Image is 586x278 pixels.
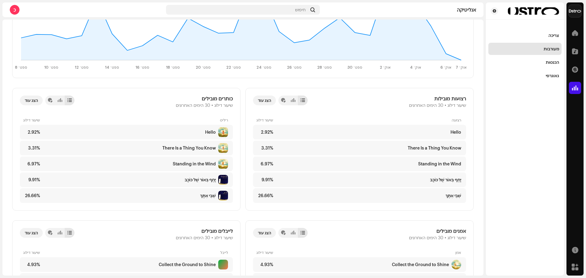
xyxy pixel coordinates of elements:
[205,130,216,135] div: Hello
[218,127,228,137] img: 8873D0E2-A010-4040-8B24-8B357081D3D2
[446,193,461,198] div: שְׁבִי אִתָּךְ
[258,250,273,255] div: שיעור דילוג
[25,193,40,198] div: 26.66%
[488,29,562,42] re-m-nav-item: צריכה
[10,5,20,15] div: כ
[548,33,559,38] div: צריכה
[317,66,332,69] text: 28 ספט׳
[258,161,273,166] div: 6.97%
[408,146,461,150] div: There Is a Thing You Know
[447,235,466,240] span: שיעור דילוג
[544,46,559,51] div: מעורבות
[214,103,233,108] span: שיעור דילוג
[508,7,559,15] img: 337b0658-c9ae-462c-ae88-222994b868a4
[451,260,461,269] img: 7C6D262E-937D-462E-A899-4B2D7FC7938F
[409,228,466,234] div: אמנים מובילים
[347,66,362,69] text: 30 ספט׳
[253,228,276,238] button: הצג עוד
[162,146,216,150] div: There Is a Thing You Know
[25,177,40,182] div: 9.91%
[105,66,119,69] text: 14 ספט׳
[256,66,271,69] text: 24 ספט׳
[253,96,276,105] button: הצג עוד
[20,228,43,238] button: הצג עוד
[42,117,228,122] div: ריליס
[445,103,446,108] span: •
[212,235,213,240] span: •
[450,130,461,135] div: Hello
[258,94,271,107] span: הצג עוד
[488,70,562,82] re-m-nav-item: גאוגרפי
[159,262,216,267] div: Collect the Ground to Shine
[218,143,228,153] img: 7E2657D3-5876-4025-BC6A-203B543AFE34
[25,227,38,239] span: הצג עוד
[447,103,466,108] span: שיעור דילוג
[218,175,228,185] img: 7A46DB44-8E58-4743-8648-183BAB4621B7
[488,43,562,55] re-m-nav-item: מעורבות
[25,146,40,150] div: 3.31%
[409,235,443,240] span: 30 הימים האחרונים
[218,191,228,200] img: AEBDEAD1-A2BC-496B-A45A-383B7EB70884
[276,117,461,122] div: רצועה
[569,5,581,17] img: a754eb8e-f922-4056-8001-d1d15cdf72ef
[392,262,449,267] div: Collect the Ground to Shine
[546,60,559,65] div: הכנסות
[218,159,228,169] img: EB5515C9-F1EF-43CC-848F-4A339AE960DE
[25,130,40,135] div: 2.92%
[20,96,43,105] button: הצג עוד
[166,66,180,69] text: 18 ספט׳
[176,103,210,108] span: 30 הימים האחרונים
[25,262,40,267] div: 4.93%
[15,66,27,69] text: 8 ספט׳
[258,193,273,198] div: 26.66%
[445,235,446,240] span: •
[258,227,271,239] span: הצג עוד
[25,250,40,255] div: שיעור דילוג
[258,117,273,122] div: שיעור דילוג
[214,235,233,240] span: שיעור דילוג
[176,235,210,240] span: 30 הימים האחרונים
[546,73,559,78] div: גאוגרפי
[200,193,216,198] div: שְׁבִי אִתָּךְ
[42,250,228,255] div: לייבל
[25,161,40,166] div: 6.97%
[410,66,421,70] text: 4 אוק׳
[409,96,466,102] div: רצועות מובילות
[258,130,273,135] div: 2.92%
[287,66,302,69] text: 26 ספט׳
[196,66,211,69] text: 20 ספט׳
[322,7,476,12] div: אנליטיקה
[488,56,562,68] re-m-nav-item: הכנסות
[226,66,241,69] text: 22 ספט׳
[456,66,467,70] text: 7 אוק׳
[25,94,38,107] span: הצג עוד
[380,66,391,70] text: 2 אוק׳
[258,177,273,182] div: 9.91%
[276,250,461,255] div: אמן
[409,103,443,108] span: 30 הימים האחרונים
[44,66,58,69] text: 10 ספט׳
[258,262,273,267] div: 4.93%
[176,228,233,234] div: לייבלים מובילים
[173,161,216,166] div: Standing in the Wind
[418,161,461,166] div: Standing in the Wind
[75,66,89,69] text: 12 ספט׳
[25,117,40,122] div: שיעור דילוג
[136,66,149,69] text: 16 ספט׳
[440,66,451,70] text: 6 אוק׳
[212,103,213,108] span: •
[176,96,233,102] div: כותרים מובילים
[295,7,306,12] span: חיפוש
[258,146,273,150] div: 3.31%
[185,177,216,182] div: יָחֵף בְּאוֹר שֶׁל כּוֹכָב
[430,177,461,182] div: יָחֵף בְּאוֹר שֶׁל כּוֹכָב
